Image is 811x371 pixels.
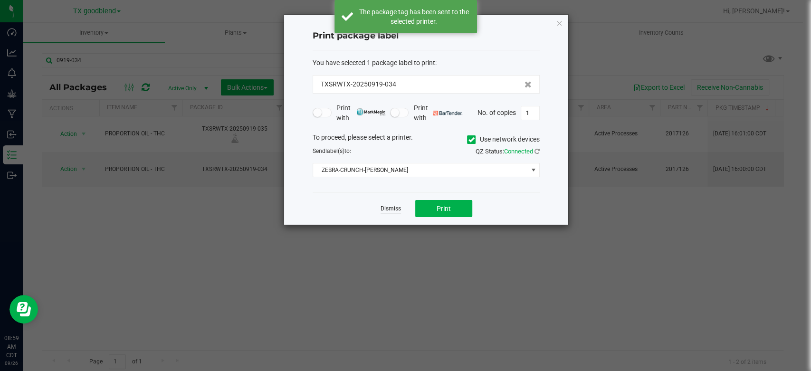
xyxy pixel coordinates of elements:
span: TXSRWTX-20250919-034 [321,79,396,89]
div: To proceed, please select a printer. [305,133,547,147]
label: Use network devices [467,134,540,144]
span: No. of copies [477,108,516,116]
div: : [313,58,540,68]
h4: Print package label [313,30,540,42]
span: You have selected 1 package label to print [313,59,435,67]
span: Connected [504,148,533,155]
span: Send to: [313,148,351,154]
a: Dismiss [381,205,401,213]
img: mark_magic_cybra.png [356,108,385,115]
span: Print with [336,103,385,123]
img: bartender.png [433,111,462,115]
iframe: Resource center [10,295,38,323]
span: QZ Status: [476,148,540,155]
div: The package tag has been sent to the selected printer. [358,7,470,26]
span: ZEBRA-CRUNCH-[PERSON_NAME] [313,163,527,177]
span: Print [437,205,451,212]
button: Print [415,200,472,217]
span: label(s) [325,148,344,154]
span: Print with [413,103,462,123]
